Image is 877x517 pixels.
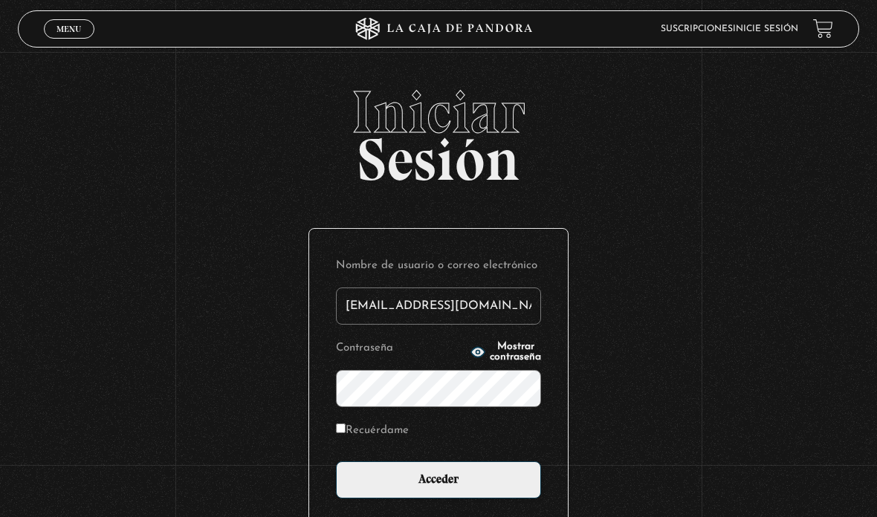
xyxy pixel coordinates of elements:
label: Contraseña [336,338,466,358]
span: Mostrar contraseña [490,342,541,362]
span: Iniciar [18,82,860,142]
span: Cerrar [52,37,87,48]
button: Mostrar contraseña [470,342,541,362]
input: Recuérdame [336,423,346,433]
input: Acceder [336,461,541,498]
a: View your shopping cart [813,19,833,39]
label: Nombre de usuario o correo electrónico [336,256,541,276]
h2: Sesión [18,82,860,178]
label: Recuérdame [336,420,409,440]
span: Menu [56,25,81,33]
a: Inicie sesión [733,25,798,33]
a: Suscripciones [661,25,733,33]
